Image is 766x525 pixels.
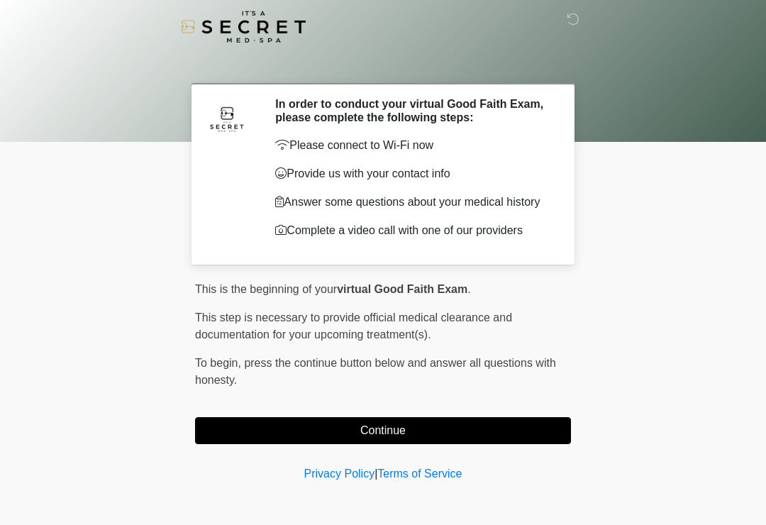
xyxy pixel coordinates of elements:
[195,357,556,386] span: press the continue button below and answer all questions with honesty.
[377,468,462,480] a: Terms of Service
[374,468,377,480] a: |
[195,283,337,295] span: This is the beginning of your
[206,97,248,140] img: Agent Avatar
[275,222,550,239] p: Complete a video call with one of our providers
[195,311,512,341] span: This step is necessary to provide official medical clearance and documentation for your upcoming ...
[275,194,550,211] p: Answer some questions about your medical history
[184,51,582,77] h1: ‎ ‎
[467,283,470,295] span: .
[275,97,550,124] h2: In order to conduct your virtual Good Faith Exam, please complete the following steps:
[275,165,550,182] p: Provide us with your contact info
[337,283,467,295] strong: virtual Good Faith Exam
[275,137,550,154] p: Please connect to Wi-Fi now
[195,417,571,444] button: Continue
[304,468,375,480] a: Privacy Policy
[195,357,244,369] span: To begin,
[181,11,306,43] img: It's A Secret Med Spa Logo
